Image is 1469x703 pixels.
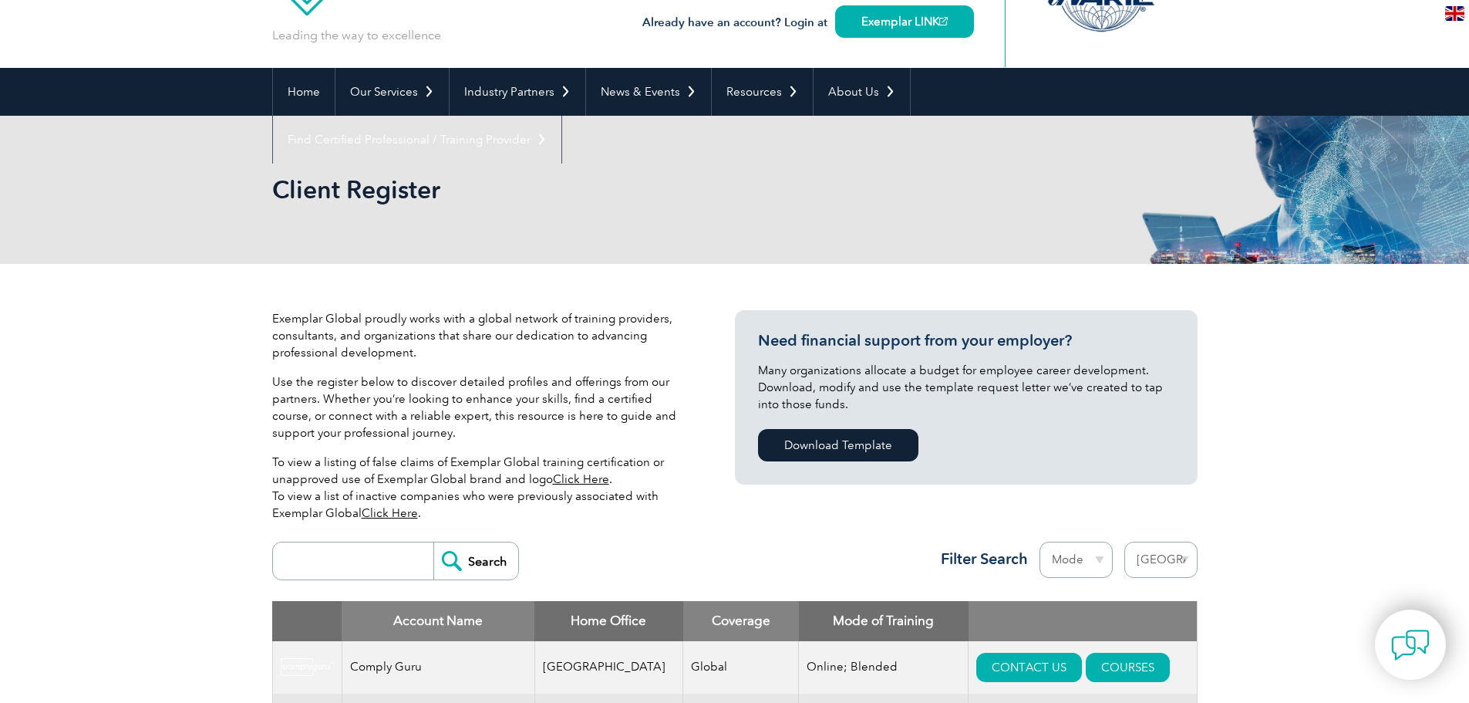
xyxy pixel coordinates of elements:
[272,310,689,361] p: Exemplar Global proudly works with a global network of training providers, consultants, and organ...
[272,373,689,441] p: Use the register below to discover detailed profiles and offerings from our partners. Whether you...
[976,653,1082,682] a: CONTACT US
[799,601,969,641] th: Mode of Training: activate to sort column ascending
[683,641,799,694] td: Global
[1445,6,1464,21] img: en
[534,601,683,641] th: Home Office: activate to sort column ascending
[433,542,518,580] input: Search
[939,17,948,25] img: open_square.png
[642,13,974,32] h3: Already have an account? Login at
[1391,626,1430,664] img: contact-chat.png
[273,68,335,116] a: Home
[273,116,561,164] a: Find Certified Professional / Training Provider
[586,68,711,116] a: News & Events
[712,68,813,116] a: Resources
[799,641,969,694] td: Online; Blended
[272,27,441,44] p: Leading the way to excellence
[534,641,683,694] td: [GEOGRAPHIC_DATA]
[342,601,534,641] th: Account Name: activate to sort column descending
[758,331,1174,350] h3: Need financial support from your employer?
[835,5,974,38] a: Exemplar LINK
[553,472,609,486] a: Click Here
[272,454,689,522] p: To view a listing of false claims of Exemplar Global training certification or unapproved use of ...
[969,601,1197,641] th: : activate to sort column ascending
[758,429,918,461] a: Download Template
[1086,653,1170,682] a: COURSES
[450,68,585,116] a: Industry Partners
[758,362,1174,413] p: Many organizations allocate a budget for employee career development. Download, modify and use th...
[281,658,334,676] img: 0008736f-6a85-ea11-a811-000d3ae11abd-logo.png
[362,506,418,520] a: Click Here
[932,549,1028,569] h3: Filter Search
[342,641,534,694] td: Comply Guru
[272,177,920,202] h2: Client Register
[335,68,449,116] a: Our Services
[683,601,799,641] th: Coverage: activate to sort column ascending
[814,68,910,116] a: About Us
